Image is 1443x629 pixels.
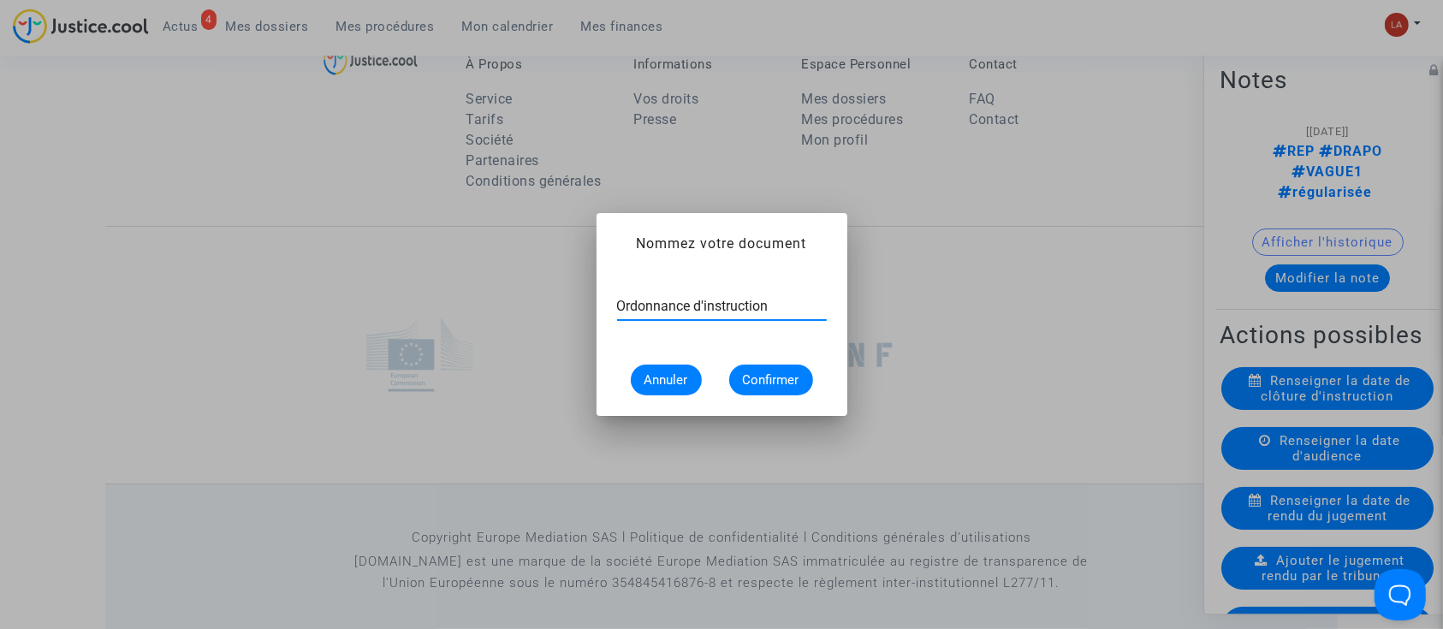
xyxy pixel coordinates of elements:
[637,235,807,252] span: Nommez votre document
[1375,569,1426,620] iframe: Help Scout Beacon - Open
[631,365,702,395] button: Annuler
[743,372,799,388] span: Confirmer
[644,372,688,388] span: Annuler
[729,365,813,395] button: Confirmer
